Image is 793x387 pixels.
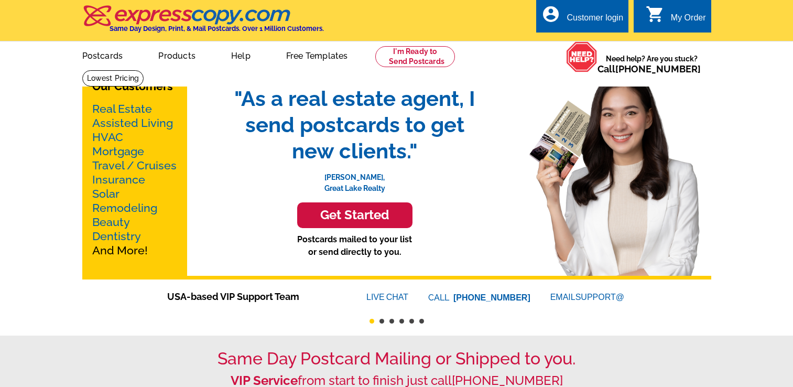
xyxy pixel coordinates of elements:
[615,63,701,74] a: [PHONE_NUMBER]
[224,233,486,259] p: Postcards mailed to your list or send directly to you.
[453,293,530,302] a: [PHONE_NUMBER]
[389,319,394,324] button: 3 of 6
[92,102,152,115] a: Real Estate
[82,13,324,33] a: Same Day Design, Print, & Mail Postcards. Over 1 Million Customers.
[646,5,665,24] i: shopping_cart
[366,293,408,302] a: LIVECHAT
[142,42,212,67] a: Products
[92,145,144,158] a: Mortgage
[370,319,374,324] button: 1 of 6
[419,319,424,324] button: 6 of 6
[82,349,711,369] h1: Same Day Postcard Mailing or Shipped to you.
[379,319,384,324] button: 2 of 6
[428,292,451,304] font: CALL
[598,63,701,74] span: Call
[224,164,486,194] p: [PERSON_NAME], Great Lake Realty
[550,293,626,302] a: EMAILSUPPORT@
[224,202,486,228] a: Get Started
[92,159,177,172] a: Travel / Cruises
[541,12,623,25] a: account_circle Customer login
[92,173,145,186] a: Insurance
[567,13,623,28] div: Customer login
[224,85,486,164] span: "As a real estate agent, I send postcards to get new clients."
[92,187,120,200] a: Solar
[566,41,598,72] img: help
[671,13,706,28] div: My Order
[110,25,324,33] h4: Same Day Design, Print, & Mail Postcards. Over 1 Million Customers.
[409,319,414,324] button: 5 of 6
[92,102,177,257] p: And More!
[310,208,399,223] h3: Get Started
[269,42,365,67] a: Free Templates
[92,201,157,214] a: Remodeling
[598,53,706,74] span: Need help? Are you stuck?
[92,116,173,130] a: Assisted Living
[66,42,140,67] a: Postcards
[92,216,130,229] a: Beauty
[92,230,141,243] a: Dentistry
[214,42,267,67] a: Help
[646,12,706,25] a: shopping_cart My Order
[92,131,123,144] a: HVAC
[167,289,335,304] span: USA-based VIP Support Team
[399,319,404,324] button: 4 of 6
[366,291,386,304] font: LIVE
[575,291,626,304] font: SUPPORT@
[541,5,560,24] i: account_circle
